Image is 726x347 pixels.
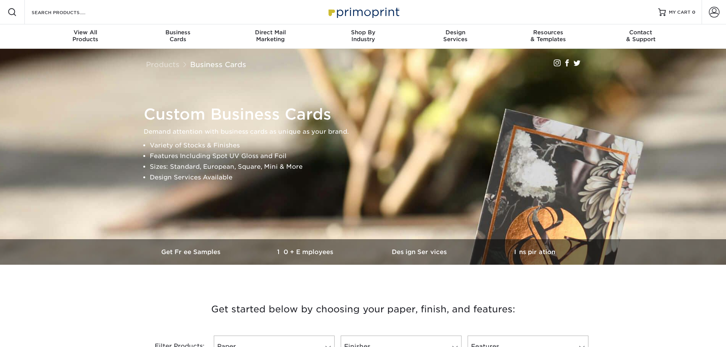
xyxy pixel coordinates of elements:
[478,248,592,256] h3: Inspiration
[224,29,317,36] span: Direct Mail
[595,24,687,49] a: Contact& Support
[131,29,224,43] div: Cards
[409,29,502,36] span: Design
[249,248,363,256] h3: 10+ Employees
[409,24,502,49] a: DesignServices
[595,29,687,36] span: Contact
[146,60,179,69] a: Products
[502,24,595,49] a: Resources& Templates
[669,9,691,16] span: MY CART
[39,29,132,36] span: View All
[502,29,595,36] span: Resources
[144,105,590,123] h1: Custom Business Cards
[595,29,687,43] div: & Support
[363,248,478,256] h3: Design Services
[317,29,409,36] span: Shop By
[135,248,249,256] h3: Get Free Samples
[249,239,363,265] a: 10+ Employees
[2,324,65,344] iframe: Google Customer Reviews
[502,29,595,43] div: & Templates
[317,29,409,43] div: Industry
[478,239,592,265] a: Inspiration
[150,140,590,151] li: Variety of Stocks & Finishes
[131,24,224,49] a: BusinessCards
[135,239,249,265] a: Get Free Samples
[150,172,590,183] li: Design Services Available
[363,239,478,265] a: Design Services
[131,29,224,36] span: Business
[317,24,409,49] a: Shop ByIndustry
[31,8,105,17] input: SEARCH PRODUCTS.....
[190,60,246,69] a: Business Cards
[140,292,586,326] h3: Get started below by choosing your paper, finish, and features:
[409,29,502,43] div: Services
[692,10,696,15] span: 0
[150,151,590,162] li: Features Including Spot UV Gloss and Foil
[224,24,317,49] a: Direct MailMarketing
[39,24,132,49] a: View AllProducts
[224,29,317,43] div: Marketing
[150,162,590,172] li: Sizes: Standard, European, Square, Mini & More
[144,126,590,137] p: Demand attention with business cards as unique as your brand.
[39,29,132,43] div: Products
[325,4,401,20] img: Primoprint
